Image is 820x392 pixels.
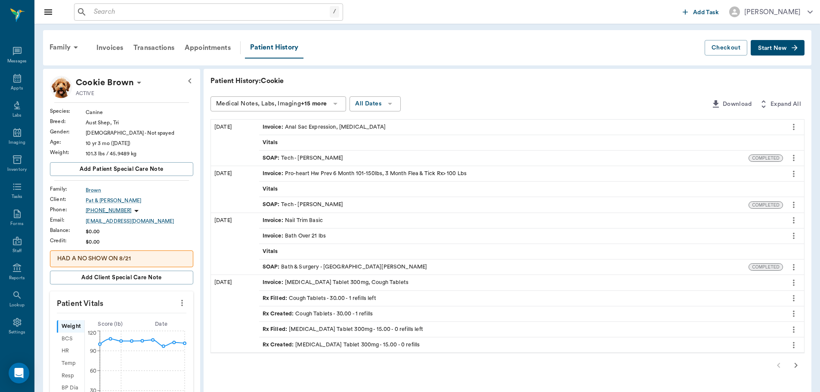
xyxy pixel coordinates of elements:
button: Download [707,96,755,112]
div: Weight [57,320,84,333]
button: All Dates [350,96,401,111]
span: Invoice : [263,232,285,240]
div: Balance : [50,226,86,234]
div: 10 yr 3 mo ([DATE]) [86,139,193,147]
div: [DEMOGRAPHIC_DATA] - Not spayed [86,129,193,137]
div: [DATE] [211,166,259,213]
span: Add patient Special Care Note [80,164,163,174]
button: Expand All [755,96,805,112]
button: more [787,198,801,212]
p: Cookie Brown [76,76,134,90]
span: Invoice : [263,216,285,225]
div: Cough Tablets - 30.00 - 1 refills left [263,294,376,302]
div: Resp [57,370,84,382]
a: Pat & [PERSON_NAME] [86,197,193,204]
div: Open Intercom Messenger [9,363,29,383]
button: more [787,120,801,134]
button: more [787,228,801,243]
a: Brown [86,186,193,194]
div: Lookup [9,302,25,309]
div: Anal Sac Expression, [MEDICAL_DATA] [263,123,386,131]
div: Gender : [50,128,86,136]
div: Nail Trim Basic [263,216,323,225]
p: HAD A NO SHOW ON 8/21 [57,254,186,263]
div: Labs [12,112,22,119]
span: Invoice : [263,170,285,178]
a: Transactions [128,37,179,58]
div: Inventory [7,167,27,173]
button: more [787,291,801,306]
div: $0.00 [86,228,193,235]
a: Appointments [179,37,236,58]
span: SOAP : [263,201,282,209]
tspan: 90 [90,348,96,353]
div: [PERSON_NAME] [744,7,801,17]
div: Credit : [50,237,86,244]
button: Start New [751,40,805,56]
span: Rx Created : [263,341,296,349]
button: Add Task [679,4,722,20]
p: [PHONE_NUMBER] [86,207,131,214]
div: Settings [9,329,26,336]
button: Close drawer [40,3,57,21]
p: Patient Vitals [50,291,193,313]
div: Tech - [PERSON_NAME] [263,154,343,162]
button: Checkout [705,40,747,56]
div: Bath & Surgery - [GEOGRAPHIC_DATA][PERSON_NAME] [263,263,427,271]
span: Expand All [770,99,801,110]
div: Medical Notes, Labs, Imaging [216,99,327,109]
div: Messages [7,58,27,65]
span: Invoice : [263,278,285,287]
div: Reports [9,275,25,281]
a: Patient History [245,37,303,59]
span: Invoice : [263,123,285,131]
tspan: 120 [87,330,96,336]
span: COMPLETED [749,155,783,161]
div: / [330,6,339,18]
a: Invoices [91,37,128,58]
button: Add client Special Care Note [50,271,193,284]
div: Email : [50,216,86,224]
div: Breed : [50,117,86,125]
p: Patient History: Cookie [210,76,469,86]
div: [MEDICAL_DATA] Tablet 300mg - 15.00 - 0 refills left [263,325,423,333]
span: Vitals [263,139,280,147]
div: [MEDICAL_DATA] Tablet 300mg, Cough Tablets [263,278,409,287]
div: Phone : [50,206,86,213]
div: Family : [50,185,86,193]
span: Rx Filled : [263,325,289,333]
button: more [787,306,801,321]
span: SOAP : [263,154,282,162]
button: more [787,338,801,352]
div: $0.00 [86,238,193,246]
img: Profile Image [50,76,72,98]
div: Age : [50,138,86,146]
div: [DATE] [211,120,259,166]
span: COMPLETED [749,202,783,208]
input: Search [90,6,330,18]
p: ACTIVE [76,90,94,97]
button: more [787,260,801,275]
div: Aust Shep, Tri [86,119,193,127]
div: Imaging [9,139,25,146]
div: Bath Over 21 lbs [263,232,326,240]
a: [EMAIL_ADDRESS][DOMAIN_NAME] [86,217,193,225]
button: more [787,213,801,228]
div: Staff [12,248,22,254]
span: Add client Special Care Note [81,273,162,282]
div: [DATE] [211,213,259,275]
b: +15 more [301,101,327,107]
button: more [787,275,801,290]
div: [MEDICAL_DATA] Tablet 300mg - 15.00 - 0 refills [263,341,420,349]
span: Vitals [263,185,280,193]
button: more [787,322,801,337]
div: HR [57,345,84,358]
div: Family [44,37,86,58]
div: Weight : [50,148,86,156]
span: Rx Filled : [263,294,289,302]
